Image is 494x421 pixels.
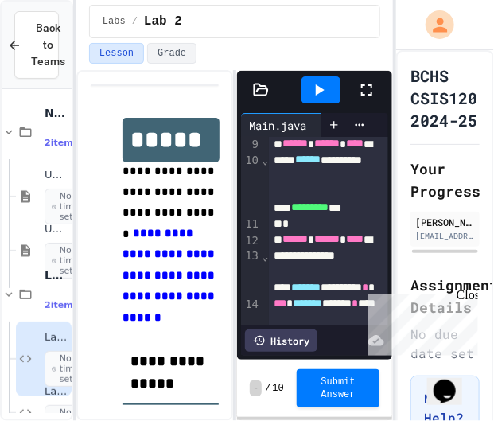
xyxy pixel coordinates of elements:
[261,250,269,263] span: Fold line
[89,43,144,64] button: Lesson
[147,43,196,64] button: Grade
[410,158,480,202] h2: Your Progress
[427,357,478,405] iframe: chat widget
[45,268,68,283] span: Labs
[309,376,367,401] span: Submit Answer
[144,12,182,31] span: Lab 2
[265,382,270,395] span: /
[415,230,475,242] div: [EMAIL_ADDRESS][DOMAIN_NAME]
[241,117,314,134] div: Main.java
[241,297,261,361] div: 14
[241,216,261,232] div: 11
[362,288,478,356] iframe: chat widget
[261,154,269,166] span: Fold line
[45,106,68,120] span: Notes
[241,137,261,153] div: 9
[45,300,78,310] span: 2 items
[245,329,317,352] div: History
[132,15,138,28] span: /
[45,243,91,279] span: No time set
[273,382,284,395] span: 10
[45,331,68,345] span: Lab 2
[6,6,110,101] div: Chat with us now!Close
[250,380,262,396] span: -
[45,351,91,388] span: No time set
[410,64,480,131] h1: BCHS CSIS120 2024-25
[241,248,261,296] div: 13
[45,138,78,148] span: 2 items
[241,233,261,249] div: 12
[410,274,480,318] h2: Assignment Details
[45,169,68,182] span: Unit 1 Notes
[31,20,65,70] span: Back to Teams
[415,215,475,229] div: [PERSON_NAME]
[409,6,458,43] div: My Account
[45,189,91,225] span: No time set
[241,153,261,217] div: 10
[45,385,68,399] span: Lab 1
[45,223,68,236] span: Unit 2 Notes
[103,15,126,28] span: Labs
